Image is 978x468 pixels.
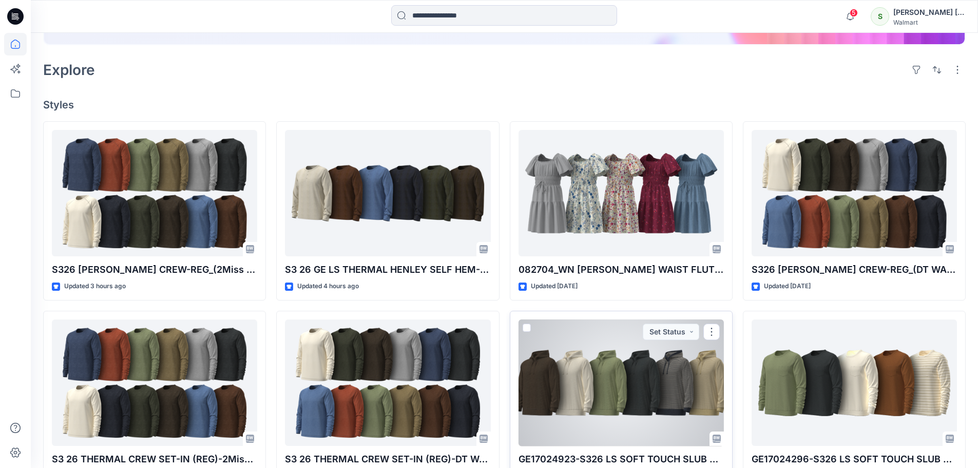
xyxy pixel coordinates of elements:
[519,452,724,466] p: GE17024923-S326 LS SOFT TOUCH SLUB HOODIE-REG
[285,452,490,466] p: S3 26 THERMAL CREW SET-IN (REG)-DT WAFFLE_OPT-1
[52,130,257,257] a: S326 RAGLON CREW-REG_(2Miss Waffle)-Opt-2
[752,320,957,446] a: GE17024296-S326 LS SOFT TOUCH SLUB POCKET TEE
[52,452,257,466] p: S3 26 THERMAL CREW SET-IN (REG)-2Miss Waffle_OPT-2
[531,281,578,292] p: Updated [DATE]
[285,320,490,446] a: S3 26 THERMAL CREW SET-IN (REG)-DT WAFFLE_OPT-1
[752,130,957,257] a: S326 RAGLON CREW-REG_(DT WAFFLE)-Opt-1
[64,281,126,292] p: Updated 3 hours ago
[893,6,965,18] div: [PERSON_NAME] ​[PERSON_NAME]
[43,99,966,111] h4: Styles
[519,130,724,257] a: 082704_WN SS SMOCK WAIST FLUTTER DRESS
[871,7,889,26] div: S​
[297,281,359,292] p: Updated 4 hours ago
[850,9,858,17] span: 5
[52,320,257,446] a: S3 26 THERMAL CREW SET-IN (REG)-2Miss Waffle_OPT-2
[752,263,957,277] p: S326 [PERSON_NAME] CREW-REG_(DT WAFFLE)-Opt-1
[764,281,811,292] p: Updated [DATE]
[43,62,95,78] h2: Explore
[285,130,490,257] a: S3 26 GE LS THERMAL HENLEY SELF HEM-(REG)_(Parallel Knit Jersey)-Opt-2
[52,263,257,277] p: S326 [PERSON_NAME] CREW-REG_(2Miss Waffle)-Opt-2
[519,320,724,446] a: GE17024923-S326 LS SOFT TOUCH SLUB HOODIE-REG
[519,263,724,277] p: 082704_WN [PERSON_NAME] WAIST FLUTTER DRESS
[752,452,957,466] p: GE17024296-S326 LS SOFT TOUCH SLUB POCKET TEE
[893,18,965,26] div: Walmart
[285,263,490,277] p: S3 26 GE LS THERMAL HENLEY SELF HEM-(REG)_(Parallel Knit Jersey)-Opt-2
